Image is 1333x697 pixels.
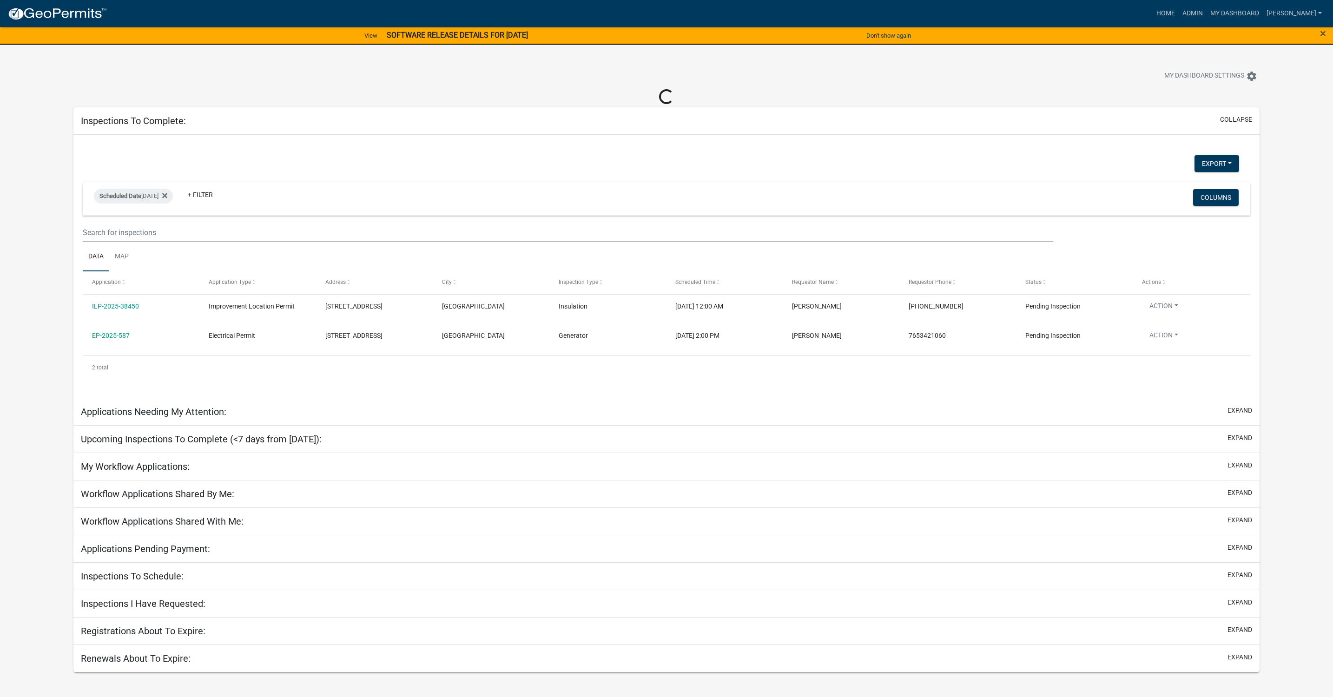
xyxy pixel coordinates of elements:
button: Close [1320,28,1326,39]
button: My Dashboard Settingssettings [1157,67,1265,85]
button: expand [1227,460,1252,470]
span: 7653421060 [909,332,946,339]
a: My Dashboard [1207,5,1263,22]
datatable-header-cell: City [433,271,550,294]
datatable-header-cell: Application Type [200,271,317,294]
span: Requestor Name [792,279,834,285]
span: Application Type [209,279,251,285]
h5: Applications Pending Payment: [81,543,210,554]
span: MARTINSVILLE [442,332,505,339]
input: Search for inspections [83,223,1053,242]
span: Actions [1142,279,1161,285]
button: collapse [1220,115,1252,125]
span: Tim [792,332,842,339]
button: expand [1227,406,1252,415]
span: Pending Inspection [1025,302,1081,310]
i: settings [1246,71,1257,82]
h5: Inspections To Complete: [81,115,186,126]
div: 2 total [83,356,1250,379]
datatable-header-cell: Actions [1133,271,1250,294]
h5: Upcoming Inspections To Complete (<7 days from [DATE]): [81,434,322,445]
span: Insulation [559,302,587,310]
datatable-header-cell: Scheduled Time [666,271,783,294]
a: Data [83,242,109,272]
h5: My Workflow Applications: [81,461,190,472]
span: Requestor Phone [909,279,951,285]
span: MARTINSVILLE [442,302,505,310]
a: Admin [1179,5,1207,22]
span: 2321 E NOTTINGHAM LN [325,302,383,310]
datatable-header-cell: Application [83,271,199,294]
strong: SOFTWARE RELEASE DETAILS FOR [DATE] [387,31,528,39]
div: collapse [73,135,1259,398]
span: 09/08/2025, 12:00 AM [675,302,723,310]
span: Elliott Burkett [792,302,842,310]
h5: Workflow Applications Shared With Me: [81,516,244,527]
button: Export [1194,155,1239,172]
a: ILP-2025-38450 [92,302,139,310]
h5: Renewals About To Expire: [81,653,191,664]
h5: Inspections I Have Requested: [81,598,205,609]
datatable-header-cell: Inspection Type [550,271,666,294]
button: expand [1227,515,1252,525]
span: 1440 BEECH GROVE CT [325,332,383,339]
span: City [442,279,452,285]
datatable-header-cell: Requestor Name [783,271,900,294]
a: Map [109,242,134,272]
span: Inspection Type [559,279,598,285]
span: Status [1025,279,1042,285]
span: Scheduled Time [675,279,715,285]
button: expand [1227,598,1252,607]
span: × [1320,27,1326,40]
span: Pending Inspection [1025,332,1081,339]
button: Don't show again [863,28,915,43]
h5: Registrations About To Expire: [81,625,205,637]
span: Address [325,279,346,285]
button: Action [1142,301,1186,315]
datatable-header-cell: Address [317,271,433,294]
a: [PERSON_NAME] [1263,5,1326,22]
span: Electrical Permit [209,332,255,339]
datatable-header-cell: Status [1016,271,1133,294]
span: 09/08/2025, 2:00 PM [675,332,719,339]
a: EP-2025-587 [92,332,130,339]
button: expand [1227,488,1252,498]
button: expand [1227,625,1252,635]
button: expand [1227,543,1252,552]
div: [DATE] [94,189,173,204]
h5: Workflow Applications Shared By Me: [81,488,234,500]
datatable-header-cell: Requestor Phone [900,271,1016,294]
button: expand [1227,652,1252,662]
a: View [361,28,381,43]
button: expand [1227,433,1252,443]
button: Action [1142,330,1186,344]
h5: Inspections To Schedule: [81,571,184,582]
button: Columns [1193,189,1239,206]
span: My Dashboard Settings [1164,71,1244,82]
span: Application [92,279,121,285]
span: Scheduled Date [99,192,141,199]
span: Improvement Location Permit [209,302,295,310]
span: 765-318-6194 [909,302,963,310]
span: Generator [559,332,588,339]
h5: Applications Needing My Attention: [81,406,226,417]
a: + Filter [180,186,220,203]
button: expand [1227,570,1252,580]
a: Home [1153,5,1179,22]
